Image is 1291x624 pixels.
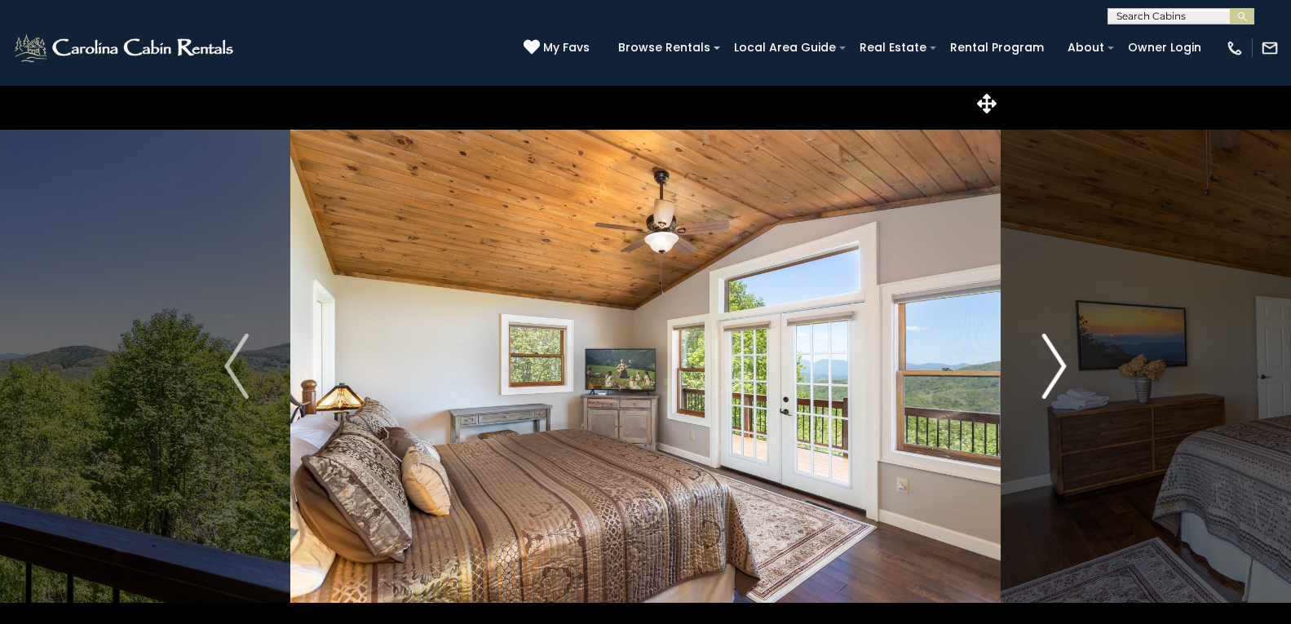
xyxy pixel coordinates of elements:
[1120,35,1209,60] a: Owner Login
[726,35,844,60] a: Local Area Guide
[1226,39,1244,57] img: phone-regular-white.png
[524,39,594,57] a: My Favs
[851,35,935,60] a: Real Estate
[1042,334,1067,399] img: arrow
[543,39,590,56] span: My Favs
[610,35,718,60] a: Browse Rentals
[12,32,238,64] img: White-1-2.png
[224,334,249,399] img: arrow
[942,35,1052,60] a: Rental Program
[1261,39,1279,57] img: mail-regular-white.png
[1059,35,1112,60] a: About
